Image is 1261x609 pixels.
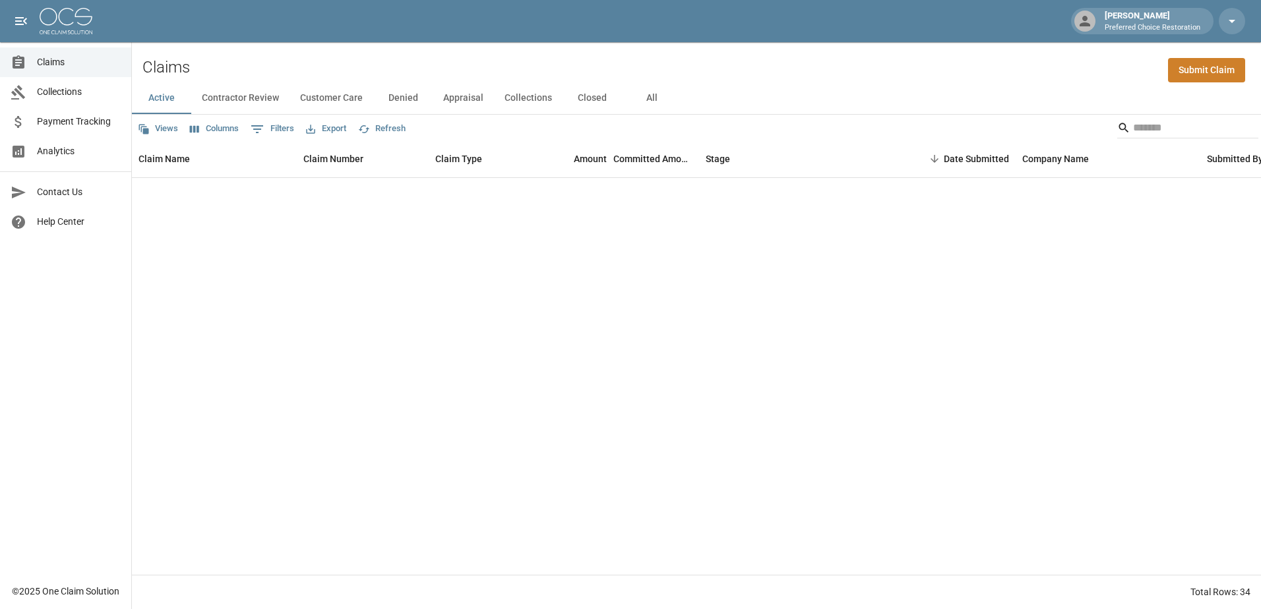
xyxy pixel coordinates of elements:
[373,82,433,114] button: Denied
[37,215,121,229] span: Help Center
[944,140,1009,177] div: Date Submitted
[8,8,34,34] button: open drawer
[622,82,681,114] button: All
[37,144,121,158] span: Analytics
[574,140,607,177] div: Amount
[613,140,699,177] div: Committed Amount
[247,119,297,140] button: Show filters
[297,140,429,177] div: Claim Number
[135,119,181,139] button: Views
[1117,117,1258,141] div: Search
[40,8,92,34] img: ocs-logo-white-transparent.png
[563,82,622,114] button: Closed
[355,119,409,139] button: Refresh
[132,140,297,177] div: Claim Name
[1016,140,1200,177] div: Company Name
[290,82,373,114] button: Customer Care
[191,82,290,114] button: Contractor Review
[613,140,692,177] div: Committed Amount
[303,140,363,177] div: Claim Number
[187,119,242,139] button: Select columns
[433,82,494,114] button: Appraisal
[494,82,563,114] button: Collections
[37,55,121,69] span: Claims
[897,140,1016,177] div: Date Submitted
[925,150,944,168] button: Sort
[37,85,121,99] span: Collections
[132,82,1261,114] div: dynamic tabs
[132,82,191,114] button: Active
[1099,9,1206,33] div: [PERSON_NAME]
[37,185,121,199] span: Contact Us
[1168,58,1245,82] a: Submit Claim
[435,140,482,177] div: Claim Type
[1105,22,1200,34] p: Preferred Choice Restoration
[12,585,119,598] div: © 2025 One Claim Solution
[142,58,190,77] h2: Claims
[706,140,730,177] div: Stage
[1190,585,1250,598] div: Total Rows: 34
[37,115,121,129] span: Payment Tracking
[699,140,897,177] div: Stage
[138,140,190,177] div: Claim Name
[303,119,350,139] button: Export
[1022,140,1089,177] div: Company Name
[528,140,613,177] div: Amount
[429,140,528,177] div: Claim Type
